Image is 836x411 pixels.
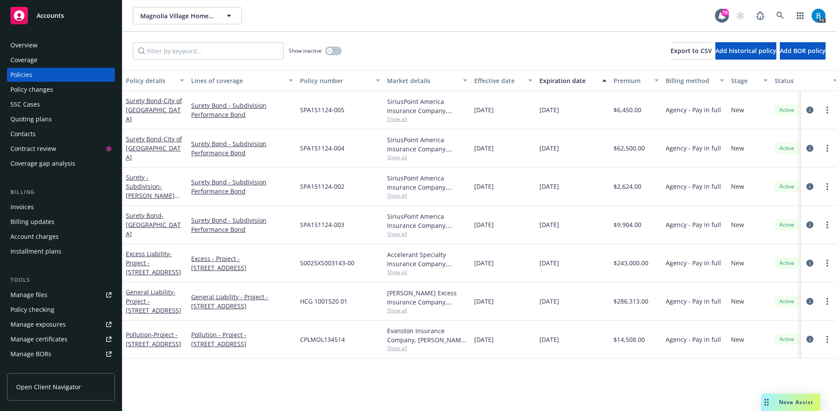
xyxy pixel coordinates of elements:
div: Installment plans [10,244,61,258]
span: [DATE] [539,182,559,191]
button: Premium [610,70,662,91]
span: [DATE] [539,258,559,267]
span: New [731,335,744,344]
a: Surety Bond [126,211,181,238]
a: Contract review [7,142,115,156]
div: Policy checking [10,303,54,317]
div: Coverage gap analysis [10,157,75,170]
div: Policy details [126,76,175,85]
span: $62,500.00 [614,144,645,153]
a: Invoices [7,200,115,214]
span: Show all [387,192,467,199]
span: Active [778,144,796,152]
a: Report a Bug [752,7,769,24]
a: Quoting plans [7,112,115,126]
span: [DATE] [539,105,559,114]
div: Accelerant Specialty Insurance Company, Accelerant, Brown & Riding Insurance Services, Inc. [387,250,467,268]
span: Accounts [37,12,64,19]
button: Expiration date [536,70,610,91]
span: SPA151124-003 [300,220,344,229]
span: Add historical policy [715,47,776,55]
span: Active [778,335,796,343]
span: $243,000.00 [614,258,648,267]
span: [DATE] [474,105,494,114]
span: HCG 1001520 01 [300,297,347,306]
span: Active [778,183,796,190]
a: more [822,143,833,154]
a: General Liability - Project - [STREET_ADDRESS] [191,292,293,311]
div: SiriusPoint America Insurance Company, SiriusPoint [387,174,467,192]
a: Surety Bond - Subdivision Performance Bond [191,101,293,119]
div: Policies [10,68,32,82]
span: SPA151124-004 [300,144,344,153]
a: circleInformation [805,143,815,154]
span: Active [778,297,796,305]
a: Surety Bond - Subdivision Performance Bond [191,139,293,157]
a: Manage BORs [7,347,115,361]
span: Agency - Pay in full [666,297,721,306]
div: SiriusPoint America Insurance Company, SiriusPoint [387,212,467,230]
div: Billing method [666,76,715,85]
span: - Project - [STREET_ADDRESS] [126,250,181,276]
div: Quoting plans [10,112,52,126]
div: Policy number [300,76,371,85]
div: Overview [10,38,37,52]
button: Magnolia Village Homes, LLC [133,7,242,24]
div: SiriusPoint America Insurance Company, SiriusPoint [387,97,467,115]
a: Surety - Subdivision [126,173,181,218]
span: - Project - [STREET_ADDRESS] [126,288,181,314]
div: Status [775,76,828,85]
span: Active [778,106,796,114]
div: SSC Cases [10,97,40,111]
a: more [822,258,833,268]
button: Add BOR policy [780,42,826,60]
div: Billing [7,188,115,197]
a: General Liability [126,288,181,314]
span: $9,904.00 [614,220,641,229]
span: Active [778,259,796,267]
a: more [822,105,833,115]
span: S0025XS003143-00 [300,258,354,267]
div: Contacts [10,127,36,141]
a: Search [772,7,789,24]
button: Policy number [297,70,384,91]
div: Contract review [10,142,56,156]
a: Installment plans [7,244,115,258]
a: circleInformation [805,296,815,307]
a: more [822,296,833,307]
button: Market details [384,70,471,91]
a: Switch app [792,7,809,24]
div: Manage certificates [10,332,67,346]
span: Show all [387,230,467,237]
button: Export to CSV [671,42,712,60]
a: Policies [7,68,115,82]
span: - City of [GEOGRAPHIC_DATA] [126,97,182,123]
div: Lines of coverage [191,76,283,85]
span: Show all [387,344,467,352]
span: SPA151124-002 [300,182,344,191]
span: Agency - Pay in full [666,182,721,191]
a: Summary of insurance [7,362,115,376]
div: SiriusPoint America Insurance Company, SiriusPoint [387,135,467,154]
a: Surety Bond - Subdivision Performance Bond [191,216,293,234]
div: Expiration date [539,76,597,85]
div: Manage files [10,288,47,302]
span: Agency - Pay in full [666,144,721,153]
span: Manage exposures [7,317,115,331]
span: - Project - [STREET_ADDRESS] [126,331,181,348]
button: Lines of coverage [188,70,297,91]
a: Account charges [7,230,115,244]
div: Manage exposures [10,317,66,331]
div: Market details [387,76,458,85]
div: Manage BORs [10,347,51,361]
span: - [GEOGRAPHIC_DATA] [126,211,181,238]
div: Invoices [10,200,34,214]
div: Premium [614,76,649,85]
span: Show all [387,268,467,276]
div: 79 [721,9,729,17]
span: Open Client Navigator [16,382,81,391]
button: Nova Assist [761,394,820,411]
span: New [731,220,744,229]
a: circleInformation [805,258,815,268]
div: Summary of insurance [10,362,77,376]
